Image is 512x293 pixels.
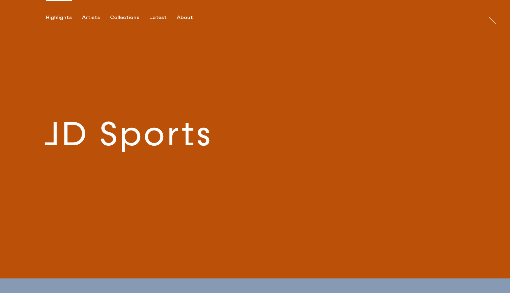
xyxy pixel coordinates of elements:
button: About [177,15,203,21]
div: Highlights [46,15,72,21]
div: Latest [149,15,167,21]
button: Highlights [46,15,82,21]
button: Collections [110,15,149,21]
button: Latest [149,15,177,21]
div: Artists [82,15,100,21]
div: About [177,15,193,21]
div: Collections [110,15,139,21]
button: Artists [82,15,110,21]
